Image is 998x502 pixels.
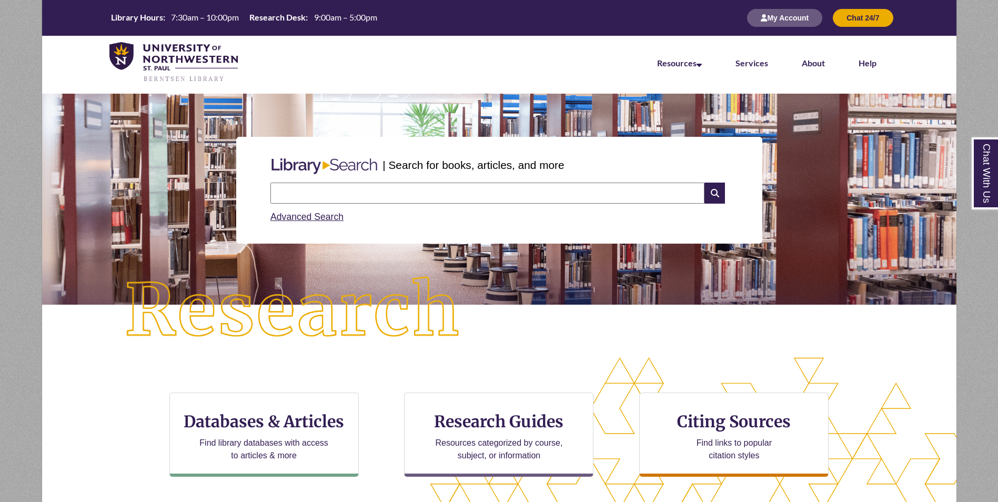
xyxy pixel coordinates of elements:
img: Research [87,239,499,383]
h3: Research Guides [413,411,584,431]
p: | Search for books, articles, and more [382,157,564,173]
th: Research Desk: [245,12,309,23]
p: Find links to popular citation styles [683,437,785,462]
p: Find library databases with access to articles & more [195,437,332,462]
h3: Databases & Articles [178,411,350,431]
a: Hours Today [107,12,381,24]
a: Citing Sources Find links to popular citation styles [639,393,829,477]
span: 7:30am – 10:00pm [171,12,239,22]
h3: Citing Sources [670,411,799,431]
img: Libary Search [266,154,382,178]
a: Resources [657,58,702,68]
a: Services [735,58,768,68]
img: UNWSP Library Logo [109,42,238,83]
a: Help [859,58,876,68]
a: My Account [747,13,822,22]
button: Chat 24/7 [833,9,893,27]
table: Hours Today [107,12,381,23]
i: Search [704,183,724,204]
button: My Account [747,9,822,27]
span: 9:00am – 5:00pm [314,12,377,22]
a: About [802,58,825,68]
a: Databases & Articles Find library databases with access to articles & more [169,393,359,477]
a: Chat 24/7 [833,13,893,22]
a: Advanced Search [270,212,344,222]
p: Resources categorized by course, subject, or information [430,437,568,462]
a: Research Guides Resources categorized by course, subject, or information [404,393,593,477]
th: Library Hours: [107,12,167,23]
